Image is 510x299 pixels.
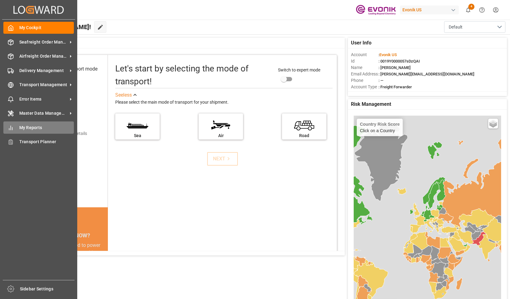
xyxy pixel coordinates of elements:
span: Delivery Management [19,67,68,74]
span: Switch to expert mode [278,67,320,72]
span: 4 [468,4,474,10]
span: : 0019Y0000057sDzQAI [379,59,420,63]
span: Sidebar Settings [20,286,75,292]
span: : [PERSON_NAME] [379,65,411,70]
span: : Freight Forwarder [379,85,412,89]
a: Layers [488,119,498,128]
button: NEXT [207,152,238,166]
div: Evonik US [400,6,459,14]
div: See less [115,91,132,99]
button: Evonik US [400,4,461,16]
button: Help Center [475,3,489,17]
span: Error Items [19,96,68,102]
div: Click on a Country [360,122,400,133]
button: show 4 new notifications [461,3,475,17]
span: Name [351,64,379,71]
div: Let's start by selecting the mode of transport! [115,62,272,88]
span: : [379,52,397,57]
h4: Country Risk Score [360,122,400,127]
div: NEXT [213,155,232,163]
span: Account [351,52,379,58]
span: Master Data Management [19,110,68,117]
a: My Reports [3,121,74,133]
span: User Info [351,39,371,47]
span: Phone [351,77,379,84]
span: Transport Management [19,82,68,88]
a: Transport Planner [3,136,74,148]
button: open menu [444,21,505,33]
span: : [PERSON_NAME][EMAIL_ADDRESS][DOMAIN_NAME] [379,72,474,76]
span: My Reports [19,125,74,131]
span: Risk Management [351,101,391,108]
span: Default [449,24,462,30]
div: Road [285,132,323,139]
span: Seafreight Order Management [19,39,68,45]
span: My Cockpit [19,25,74,31]
img: Evonik-brand-mark-Deep-Purple-RGB.jpeg_1700498283.jpeg [356,5,396,15]
span: Account Type [351,84,379,90]
div: Air [202,132,240,139]
span: : — [379,78,383,83]
span: Transport Planner [19,139,74,145]
div: Sea [118,132,157,139]
a: My Cockpit [3,22,74,34]
span: Email Address [351,71,379,77]
span: Id [351,58,379,64]
div: Please select the main mode of transport for your shipment. [115,99,333,106]
span: Airfreight Order Management [19,53,68,59]
span: Evonik US [379,52,397,57]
